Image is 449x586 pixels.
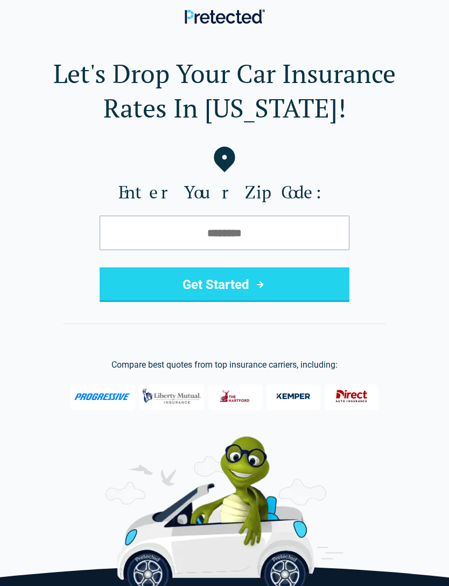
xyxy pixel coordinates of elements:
h1: Let's Drop Your Car Insurance Rates In [US_STATE]! [17,56,432,125]
img: The Hartford [214,385,257,408]
img: Pretected [185,9,265,24]
img: Progressive [74,393,132,401]
label: Enter Your Zip Code: [17,181,432,203]
button: Get Started [100,267,349,302]
img: Kemper [272,385,315,408]
img: Liberty Mutual [139,383,204,409]
p: Compare best quotes from top insurance carriers, including: [17,359,432,371]
img: Direct General [330,385,373,408]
